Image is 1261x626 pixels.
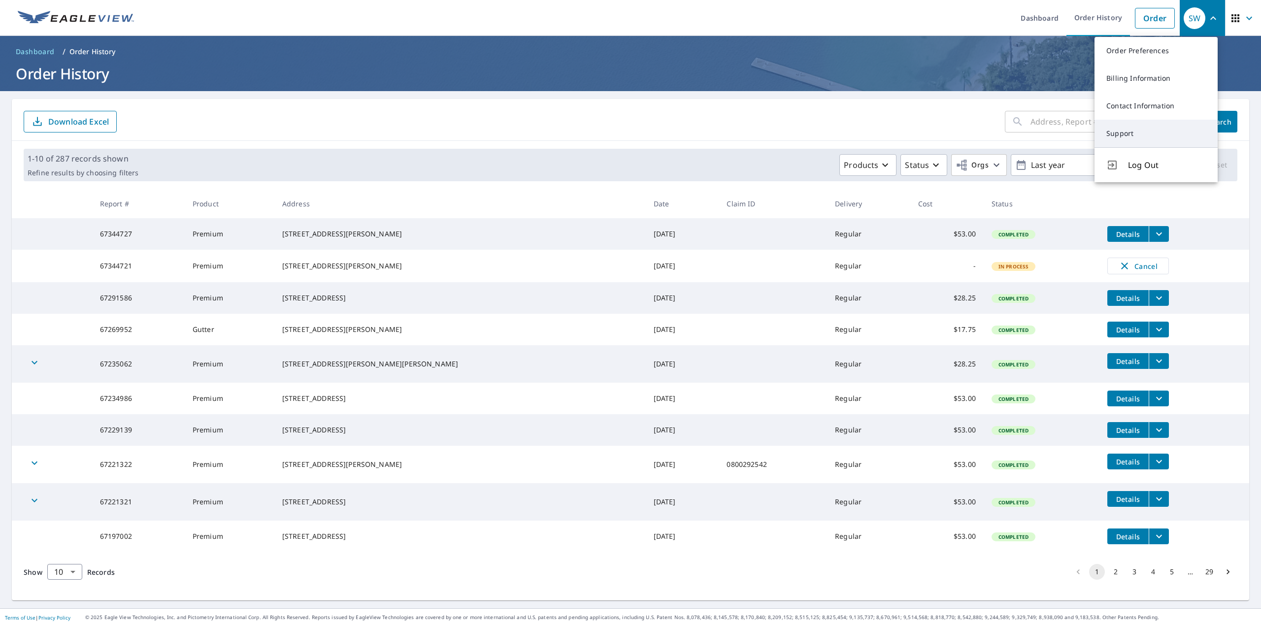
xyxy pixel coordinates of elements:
button: Search [1202,111,1237,132]
td: 67221321 [92,483,185,521]
div: [STREET_ADDRESS] [282,394,638,403]
td: $53.00 [910,446,984,483]
td: $53.00 [910,383,984,414]
td: Premium [185,483,274,521]
td: Regular [827,345,910,383]
th: Report # [92,189,185,218]
p: Order History [69,47,116,57]
span: Show [24,567,42,577]
td: 67344721 [92,250,185,282]
td: Premium [185,282,274,314]
button: detailsBtn-67344727 [1107,226,1149,242]
button: Go to page 5 [1164,564,1180,580]
td: Premium [185,250,274,282]
th: Claim ID [719,189,827,218]
td: [DATE] [646,446,719,483]
span: Completed [993,499,1034,506]
button: Orgs [951,154,1007,176]
button: detailsBtn-67235062 [1107,353,1149,369]
button: filesDropdownBtn-67221322 [1149,454,1169,469]
span: Completed [993,327,1034,333]
td: 67344727 [92,218,185,250]
button: detailsBtn-67197002 [1107,528,1149,544]
span: Completed [993,427,1034,434]
td: [DATE] [646,483,719,521]
th: Status [984,189,1099,218]
td: [DATE] [646,345,719,383]
div: SW [1184,7,1205,29]
td: $28.25 [910,282,984,314]
button: filesDropdownBtn-67235062 [1149,353,1169,369]
td: $53.00 [910,218,984,250]
div: [STREET_ADDRESS][PERSON_NAME][PERSON_NAME] [282,359,638,369]
td: [DATE] [646,383,719,414]
td: 67269952 [92,314,185,345]
button: Go to page 29 [1201,564,1217,580]
button: filesDropdownBtn-67221321 [1149,491,1169,507]
td: $53.00 [910,521,984,552]
div: [STREET_ADDRESS] [282,425,638,435]
td: Regular [827,282,910,314]
span: Details [1113,230,1143,239]
td: Premium [185,345,274,383]
button: filesDropdownBtn-67229139 [1149,422,1169,438]
td: 67229139 [92,414,185,446]
button: detailsBtn-67221322 [1107,454,1149,469]
td: 0800292542 [719,446,827,483]
th: Address [274,189,646,218]
td: [DATE] [646,282,719,314]
td: 67235062 [92,345,185,383]
td: Regular [827,521,910,552]
img: EV Logo [18,11,134,26]
a: Support [1095,120,1218,147]
p: 1-10 of 287 records shown [28,153,138,165]
div: [STREET_ADDRESS] [282,497,638,507]
span: Details [1113,394,1143,403]
td: - [910,250,984,282]
nav: breadcrumb [12,44,1249,60]
button: detailsBtn-67229139 [1107,422,1149,438]
span: Completed [993,533,1034,540]
span: Details [1113,357,1143,366]
p: | [5,615,70,621]
button: filesDropdownBtn-67234986 [1149,391,1169,406]
button: Log Out [1095,147,1218,182]
a: Privacy Policy [38,614,70,621]
td: Premium [185,446,274,483]
button: Products [839,154,896,176]
button: Download Excel [24,111,117,132]
td: [DATE] [646,250,719,282]
div: [STREET_ADDRESS][PERSON_NAME] [282,229,638,239]
button: detailsBtn-67234986 [1107,391,1149,406]
th: Delivery [827,189,910,218]
button: Go to page 2 [1108,564,1124,580]
div: Show 10 records [47,564,82,580]
div: [STREET_ADDRESS] [282,531,638,541]
button: detailsBtn-67269952 [1107,322,1149,337]
nav: pagination navigation [1069,564,1237,580]
a: Order [1135,8,1175,29]
td: Regular [827,314,910,345]
div: [STREET_ADDRESS][PERSON_NAME] [282,261,638,271]
span: Completed [993,461,1034,468]
span: Details [1113,426,1143,435]
a: Billing Information [1095,65,1218,92]
a: Dashboard [12,44,59,60]
p: Status [905,159,929,171]
div: [STREET_ADDRESS] [282,293,638,303]
td: [DATE] [646,414,719,446]
span: Dashboard [16,47,55,57]
a: Terms of Use [5,614,35,621]
td: Premium [185,521,274,552]
span: Orgs [956,159,989,171]
span: Completed [993,231,1034,238]
div: 10 [47,558,82,586]
div: … [1183,567,1198,577]
td: Gutter [185,314,274,345]
td: Premium [185,383,274,414]
a: Contact Information [1095,92,1218,120]
button: filesDropdownBtn-67291586 [1149,290,1169,306]
td: Regular [827,483,910,521]
p: Products [844,159,878,171]
th: Cost [910,189,984,218]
